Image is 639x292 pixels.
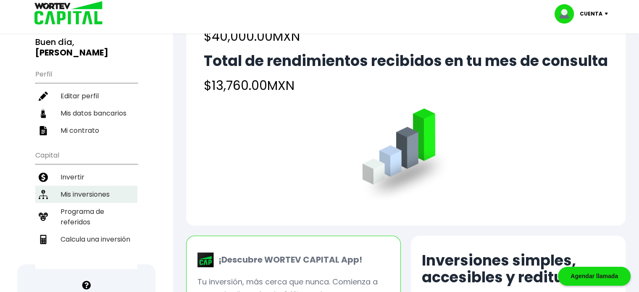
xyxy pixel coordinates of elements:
img: editar-icon.952d3147.svg [39,92,48,101]
a: Mi contrato [35,122,137,139]
img: grafica.516fef24.png [358,108,454,204]
img: invertir-icon.b3b967d7.svg [39,173,48,182]
img: icon-down [602,13,614,15]
div: Agendar llamada [558,267,631,286]
ul: Capital [35,146,137,269]
img: inversiones-icon.6695dc30.svg [39,190,48,199]
p: ¡Descubre WORTEV CAPITAL App! [214,253,362,266]
a: Editar perfil [35,87,137,105]
h2: Inversiones simples, accesibles y redituables [422,252,615,286]
img: recomiendanos-icon.9b8e9327.svg [39,212,48,221]
img: profile-image [555,4,580,24]
img: contrato-icon.f2db500c.svg [39,126,48,135]
a: Calcula una inversión [35,231,137,248]
a: Programa de referidos [35,203,137,231]
h4: $40,000.00 MXN [204,27,415,46]
img: datos-icon.10cf9172.svg [39,109,48,118]
b: [PERSON_NAME] [35,47,108,58]
a: Mis datos bancarios [35,105,137,122]
ul: Perfil [35,65,137,139]
img: wortev-capital-app-icon [197,253,214,268]
p: Cuenta [580,8,602,20]
h3: Buen día, [35,37,137,58]
img: calculadora-icon.17d418c4.svg [39,235,48,244]
h2: Total de rendimientos recibidos en tu mes de consulta [204,53,608,69]
a: Mis inversiones [35,186,137,203]
h4: $13,760.00 MXN [204,76,608,95]
a: Invertir [35,168,137,186]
